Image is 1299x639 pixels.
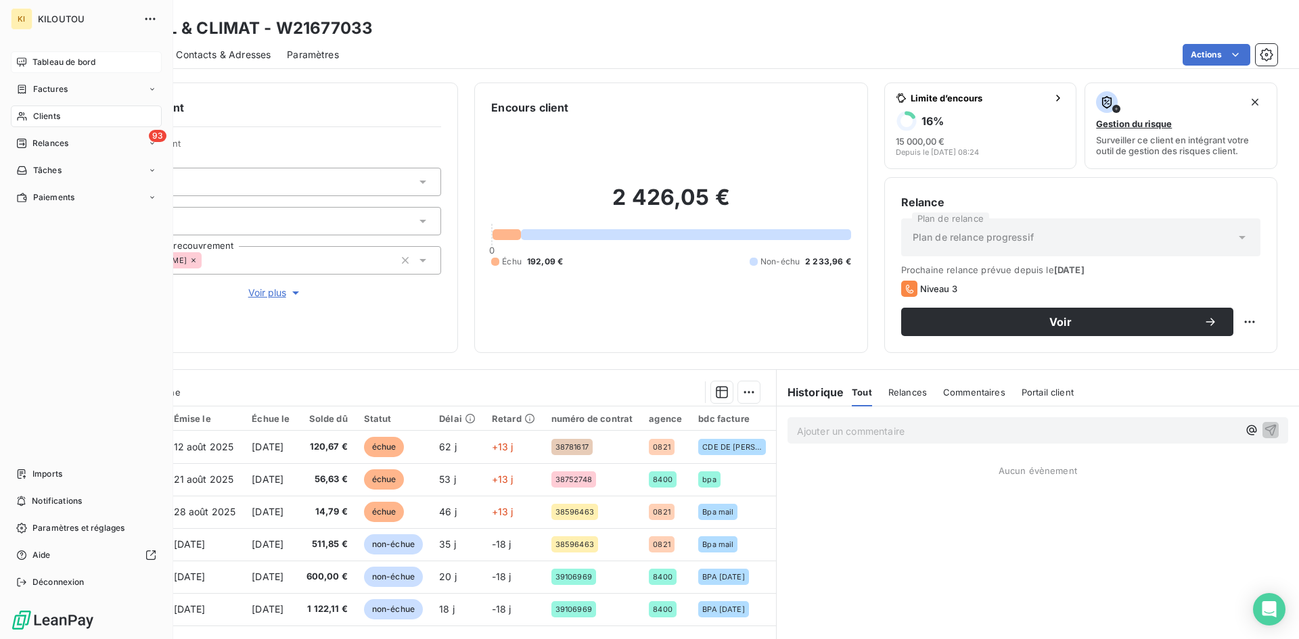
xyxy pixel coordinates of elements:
[252,473,283,485] span: [DATE]
[1022,387,1074,398] span: Portail client
[896,148,979,156] span: Depuis le [DATE] 08:24
[653,605,673,613] span: 8400
[109,138,441,157] span: Propriétés Client
[653,475,673,483] span: 8400
[439,571,457,582] span: 20 j
[702,573,745,581] span: BPA [DATE]
[33,164,62,176] span: Tâches
[911,93,1048,103] span: Limite d’encours
[252,506,283,517] span: [DATE]
[653,540,670,548] span: 0821
[555,540,594,548] span: 38596463
[921,114,944,128] h6: 16 %
[555,443,589,451] span: 38781617
[306,602,348,616] span: 1 122,11 €
[252,441,283,452] span: [DATE]
[11,544,162,566] a: Aide
[491,184,850,224] h2: 2 426,05 €
[492,603,511,615] span: -18 j
[805,256,851,268] span: 2 233,96 €
[33,191,74,204] span: Paiements
[555,475,592,483] span: 38752748
[11,8,32,30] div: KI
[901,264,1260,275] span: Prochaine relance prévue depuis le
[252,413,290,424] div: Échue le
[492,413,535,424] div: Retard
[492,571,511,582] span: -18 j
[32,576,85,588] span: Déconnexion
[527,256,563,268] span: 192,09 €
[1054,264,1085,275] span: [DATE]
[1183,44,1250,66] button: Actions
[38,14,135,24] span: KILOUTOU
[252,571,283,582] span: [DATE]
[502,256,522,268] span: Échu
[32,522,124,534] span: Paramètres et réglages
[32,468,62,480] span: Imports
[364,534,423,554] span: non-échue
[174,506,236,517] span: 28 août 2025
[439,603,455,615] span: 18 j
[491,99,568,116] h6: Encours client
[174,473,234,485] span: 21 août 2025
[888,387,927,398] span: Relances
[649,413,682,424] div: agence
[364,599,423,619] span: non-échue
[1096,118,1172,129] span: Gestion du risque
[109,285,441,300] button: Voir plus
[364,567,423,587] span: non-échue
[920,283,957,294] span: Niveau 3
[174,441,234,452] span: 12 août 2025
[32,137,68,149] span: Relances
[174,603,206,615] span: [DATE]
[896,136,944,147] span: 15 000,00 €
[702,475,716,483] span: bpa
[287,48,339,62] span: Paramètres
[1096,135,1266,156] span: Surveiller ce client en intégrant votre outil de gestion des risques client.
[119,16,373,41] h3: SOLEIL & CLIMAT - W21677033
[884,82,1077,169] button: Limite d’encours16%15 000,00 €Depuis le [DATE] 08:24
[943,387,1005,398] span: Commentaires
[901,194,1260,210] h6: Relance
[492,538,511,550] span: -18 j
[551,413,633,424] div: numéro de contrat
[306,570,348,584] span: 600,00 €
[202,254,212,266] input: Ajouter une valeur
[306,538,348,551] span: 511,85 €
[174,538,206,550] span: [DATE]
[492,441,514,452] span: +13 j
[702,605,745,613] span: BPA [DATE]
[702,540,733,548] span: Bpa mail
[777,384,844,400] h6: Historique
[32,549,51,561] span: Aide
[760,256,800,268] span: Non-échu
[492,473,514,485] span: +13 j
[702,443,762,451] span: CDE DE [PERSON_NAME]
[492,506,514,517] span: +13 j
[439,473,456,485] span: 53 j
[32,495,82,507] span: Notifications
[653,573,673,581] span: 8400
[252,538,283,550] span: [DATE]
[11,609,95,631] img: Logo LeanPay
[1085,82,1277,169] button: Gestion du risqueSurveiller ce client en intégrant votre outil de gestion des risques client.
[33,83,68,95] span: Factures
[174,413,236,424] div: Émise le
[174,571,206,582] span: [DATE]
[306,473,348,486] span: 56,63 €
[32,56,95,68] span: Tableau de bord
[364,469,405,490] span: échue
[653,508,670,516] span: 0821
[1253,593,1285,625] div: Open Intercom Messenger
[149,130,166,142] span: 93
[252,603,283,615] span: [DATE]
[901,308,1233,336] button: Voir
[439,441,457,452] span: 62 j
[999,465,1077,476] span: Aucun évènement
[439,538,456,550] span: 35 j
[917,316,1204,327] span: Voir
[33,110,60,122] span: Clients
[702,508,733,516] span: Bpa mail
[653,443,670,451] span: 0821
[489,245,495,256] span: 0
